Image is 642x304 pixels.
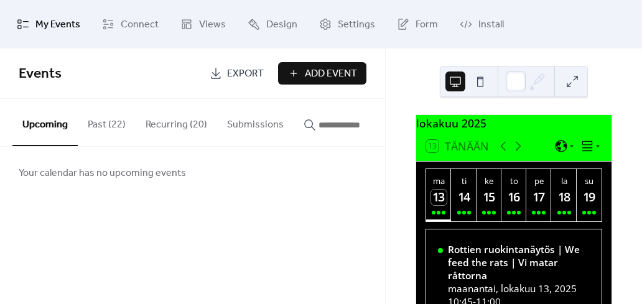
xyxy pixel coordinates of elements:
div: 16 [506,190,522,205]
button: ke15 [477,169,501,221]
a: Design [238,5,307,44]
button: Submissions [217,99,294,145]
div: pe [530,175,547,187]
span: Your calendar has no upcoming events [19,166,186,181]
span: Export [227,67,264,81]
a: My Events [7,5,90,44]
div: 14 [456,190,472,205]
div: ke [480,175,498,187]
button: Upcoming [12,99,78,146]
button: Recurring (20) [136,99,217,145]
span: Events [19,60,62,88]
div: ma [430,175,447,187]
span: Views [199,15,226,35]
div: su [580,175,598,187]
div: Rottien ruokintanäytös | We feed the rats | Vi matar råttorna [448,243,590,282]
a: Export [200,62,273,85]
button: su19 [577,169,602,221]
button: Past (22) [78,99,136,145]
a: Install [450,5,513,44]
a: Connect [93,5,168,44]
span: Settings [338,15,375,35]
div: lokakuu 2025 [416,115,612,131]
button: to16 [501,169,526,221]
div: maanantai, lokakuu 13, 2025 [448,282,590,295]
span: My Events [35,15,80,35]
button: ma13 [426,169,451,221]
a: Views [171,5,235,44]
div: 17 [531,190,547,205]
div: 13 [431,190,447,205]
div: ti [455,175,472,187]
span: Install [478,15,504,35]
a: Settings [310,5,384,44]
button: pe17 [526,169,551,221]
span: Design [266,15,297,35]
button: ti14 [451,169,476,221]
a: Form [388,5,447,44]
div: 18 [556,190,572,205]
div: 15 [481,190,496,205]
div: la [555,175,572,187]
button: Add Event [278,62,366,85]
button: la18 [551,169,576,221]
span: Form [416,15,438,35]
div: to [505,175,523,187]
span: Connect [121,15,159,35]
div: 19 [581,190,597,205]
span: Add Event [305,67,357,81]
